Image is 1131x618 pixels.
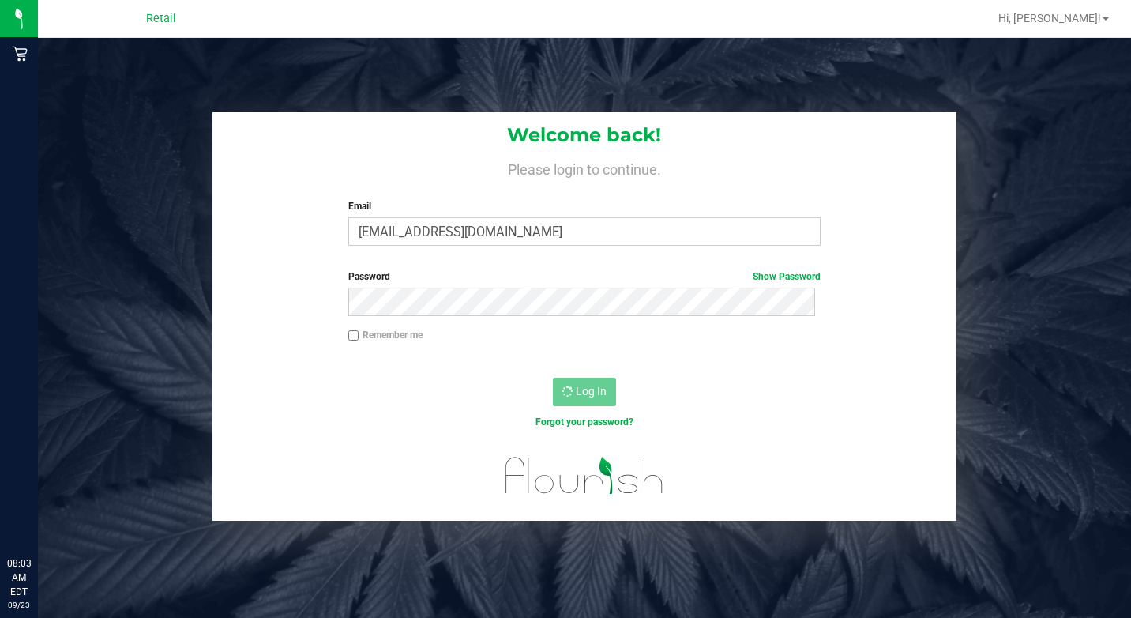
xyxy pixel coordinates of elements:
img: flourish_logo.svg [491,446,678,506]
span: Retail [146,12,176,25]
inline-svg: Retail [12,46,28,62]
h4: Please login to continue. [212,158,957,177]
span: Hi, [PERSON_NAME]! [998,12,1101,24]
a: Forgot your password? [535,416,633,428]
p: 08:03 AM EDT [7,556,31,599]
input: Remember me [348,330,359,341]
label: Email [348,199,821,213]
h1: Welcome back! [212,125,957,145]
button: Log In [553,378,616,406]
span: Password [348,271,390,282]
span: Log In [576,385,607,398]
p: 09/23 [7,599,31,611]
label: Remember me [348,328,423,342]
a: Show Password [753,271,821,282]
